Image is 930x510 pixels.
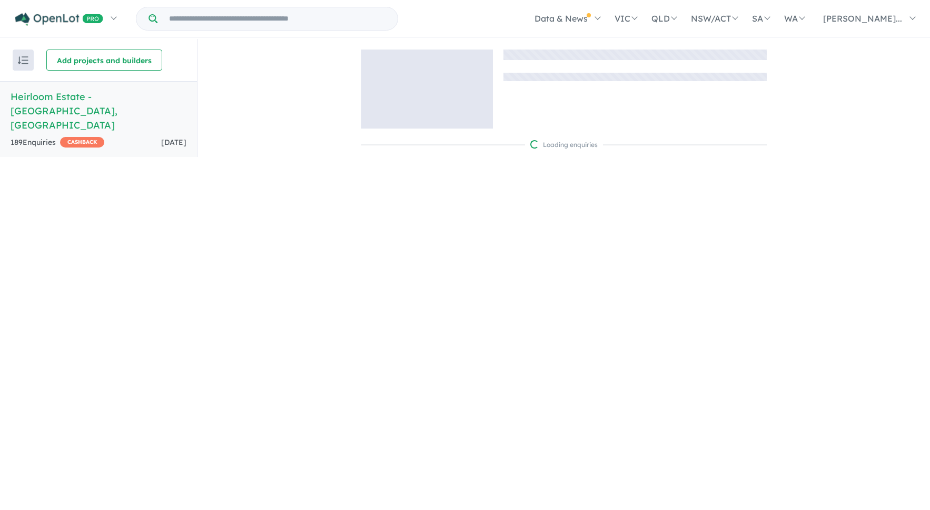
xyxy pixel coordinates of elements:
span: [PERSON_NAME]... [823,13,902,24]
button: Add projects and builders [46,50,162,71]
span: CASHBACK [60,137,104,148]
img: Openlot PRO Logo White [15,13,103,26]
input: Try estate name, suburb, builder or developer [160,7,395,30]
img: sort.svg [18,56,28,64]
span: [DATE] [161,138,186,147]
div: 189 Enquir ies [11,136,104,149]
div: Loading enquiries [530,140,598,150]
h5: Heirloom Estate - [GEOGRAPHIC_DATA] , [GEOGRAPHIC_DATA] [11,90,186,132]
